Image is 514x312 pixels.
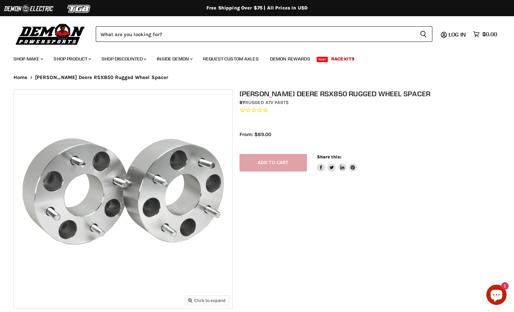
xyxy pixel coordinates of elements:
[265,52,315,66] a: Demon Rewards
[317,154,341,159] span: Share this:
[470,29,501,39] a: $0.00
[482,31,497,37] span: $0.00
[35,75,169,80] span: [PERSON_NAME] Deere RSX850 Rugged Wheel Spacer
[317,57,328,62] span: New!
[326,52,360,66] a: Race Kits
[8,49,495,66] ul: Main menu
[245,100,289,105] a: Rugged ATV Parts
[13,75,28,80] a: Home
[152,52,197,66] a: Inside Demon
[239,99,507,106] div: by
[198,52,264,66] a: Request Custom Axles
[185,296,229,305] button: Click to expand
[8,52,47,66] a: Shop Make
[13,22,87,46] img: Demon Powersports
[3,2,54,15] img: Demon Electric Logo 2
[188,298,226,303] span: Click to expand
[14,90,232,309] img: John Deere RSX850 Rugged Wheel Spacer
[239,131,271,137] span: From: $89.00
[49,52,95,66] a: Shop Product
[317,154,357,172] aside: Share this:
[484,285,509,307] inbox-online-store-chat: Shopify online store chat
[415,26,432,42] button: Search
[96,26,432,42] form: Product
[239,107,507,114] span: Rated 0.0 out of 5 stars 0 reviews
[446,31,470,37] a: Log in
[54,2,105,15] img: TGB Logo 2
[239,89,507,98] h1: [PERSON_NAME] Deere RSX850 Rugged Wheel Spacer
[449,31,466,38] span: Log in
[96,52,150,66] a: Shop Discounted
[96,26,415,42] input: Search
